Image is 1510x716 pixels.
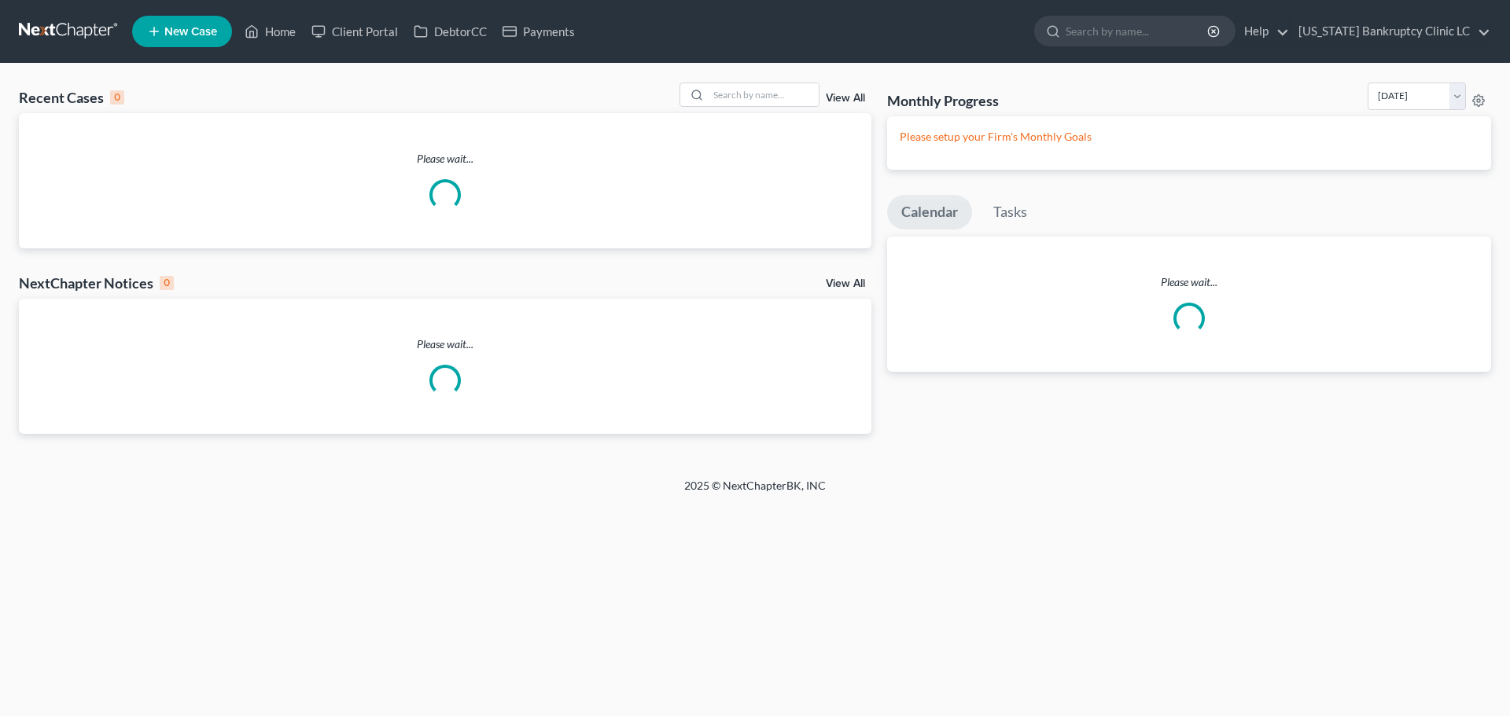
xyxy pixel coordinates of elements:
a: Payments [495,17,583,46]
a: Tasks [979,195,1041,229]
p: Please setup your Firm's Monthly Goals [900,129,1479,145]
span: New Case [164,26,217,38]
div: Recent Cases [19,88,124,107]
a: Client Portal [304,17,406,46]
div: 0 [110,90,124,105]
a: DebtorCC [406,17,495,46]
div: NextChapter Notices [19,274,174,292]
a: Calendar [887,195,972,229]
div: 0 [160,276,174,290]
input: Search by name... [1066,17,1210,46]
p: Please wait... [887,274,1491,290]
input: Search by name... [709,83,819,106]
div: 2025 © NextChapterBK, INC [307,478,1203,506]
a: [US_STATE] Bankruptcy Clinic LC [1291,17,1490,46]
h3: Monthly Progress [887,91,999,110]
a: Home [237,17,304,46]
a: View All [826,93,865,104]
a: View All [826,278,865,289]
p: Please wait... [19,336,871,352]
p: Please wait... [19,151,871,167]
a: Help [1236,17,1289,46]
